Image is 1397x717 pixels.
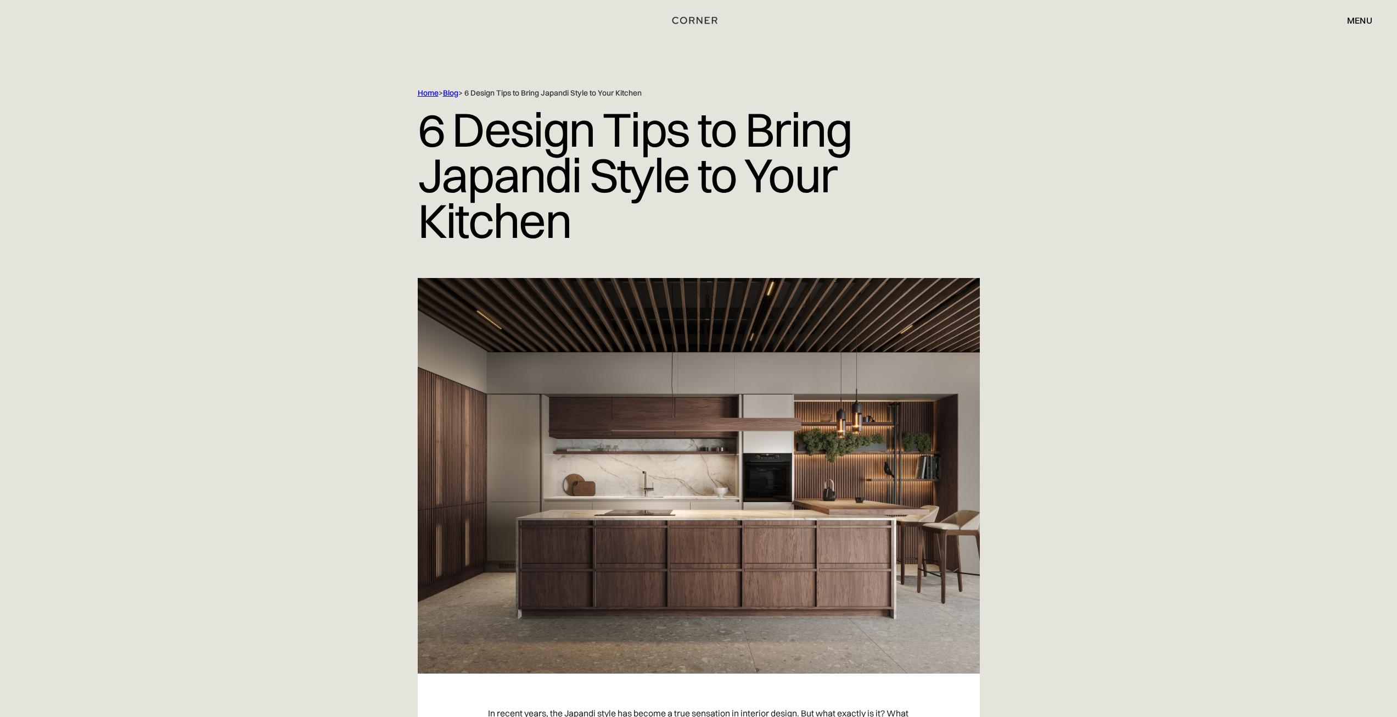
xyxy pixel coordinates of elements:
[418,98,980,252] h1: 6 Design Tips to Bring Japandi Style to Your Kitchen
[443,88,458,98] a: Blog
[1336,11,1372,30] div: menu
[418,88,934,98] div: > > 6 Design Tips to Bring Japandi Style to Your Kitchen
[645,13,753,27] a: home
[1347,16,1372,25] div: menu
[418,88,439,98] a: Home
